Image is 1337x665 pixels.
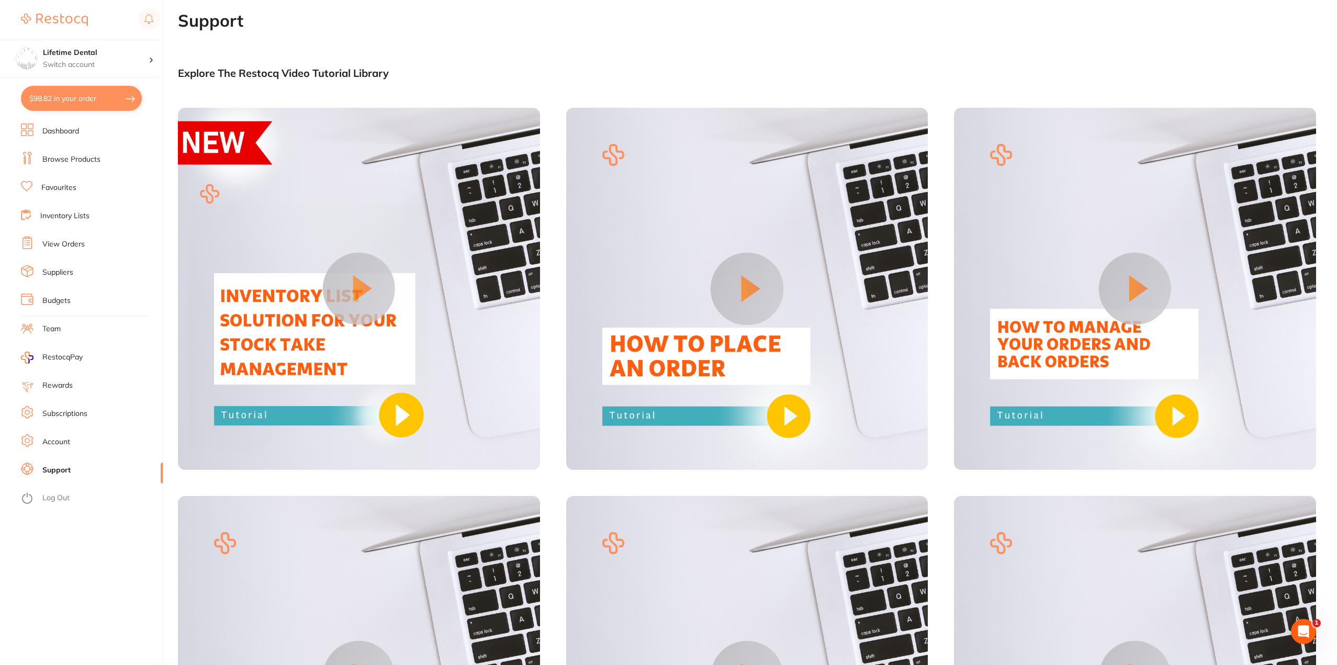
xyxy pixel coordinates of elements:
[42,267,73,278] a: Suppliers
[178,67,1316,79] div: Explore The Restocq Video Tutorial Library
[16,48,37,69] img: Lifetime Dental
[41,183,76,193] a: Favourites
[42,437,70,447] a: Account
[42,380,73,391] a: Rewards
[42,324,61,334] a: Team
[178,11,1337,30] h1: Support
[42,239,85,250] a: View Orders
[42,409,87,419] a: Subscriptions
[43,60,149,70] p: Switch account
[42,352,83,363] span: RestocqPay
[178,108,540,470] img: Video 1
[1312,619,1321,627] span: 1
[954,108,1316,470] img: Video 3
[566,108,928,470] img: Video 2
[42,465,71,476] a: Support
[21,86,142,111] button: $98.82 in your order
[21,352,33,364] img: RestocqPay
[1291,619,1316,644] iframe: Intercom live chat
[40,211,89,221] a: Inventory Lists
[42,296,71,306] a: Budgets
[42,154,100,165] a: Browse Products
[21,14,88,26] img: Restocq Logo
[21,490,160,507] button: Log Out
[21,8,88,32] a: Restocq Logo
[42,126,79,137] a: Dashboard
[21,352,83,364] a: RestocqPay
[42,493,70,503] a: Log Out
[43,48,149,58] h4: Lifetime Dental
